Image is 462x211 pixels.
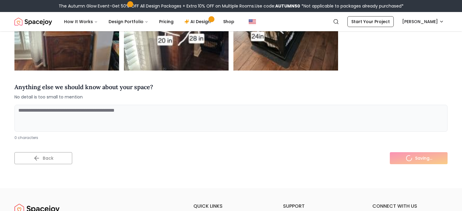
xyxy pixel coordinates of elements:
[59,3,404,9] div: The Autumn Glow Event-Get 50% OFF All Design Packages + Extra 10% OFF on Multiple Rooms.
[180,16,217,28] a: AI Design
[104,16,153,28] button: Design Portfolio
[14,135,448,140] div: 0 characters
[300,3,404,9] span: *Not applicable to packages already purchased*
[249,18,256,25] img: United States
[14,94,153,100] span: No detail is too small to mention
[193,203,269,210] h6: quick links
[14,16,52,28] img: Spacejoy Logo
[14,83,153,92] h4: Anything else we should know about your space?
[347,16,394,27] a: Start Your Project
[275,3,300,9] b: AUTUMN50
[59,16,239,28] nav: Main
[218,16,239,28] a: Shop
[372,203,448,210] h6: connect with us
[59,16,103,28] button: How It Works
[255,3,300,9] span: Use code:
[283,203,358,210] h6: support
[154,16,178,28] a: Pricing
[399,16,448,27] button: [PERSON_NAME]
[14,12,448,31] nav: Global
[14,16,52,28] a: Spacejoy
